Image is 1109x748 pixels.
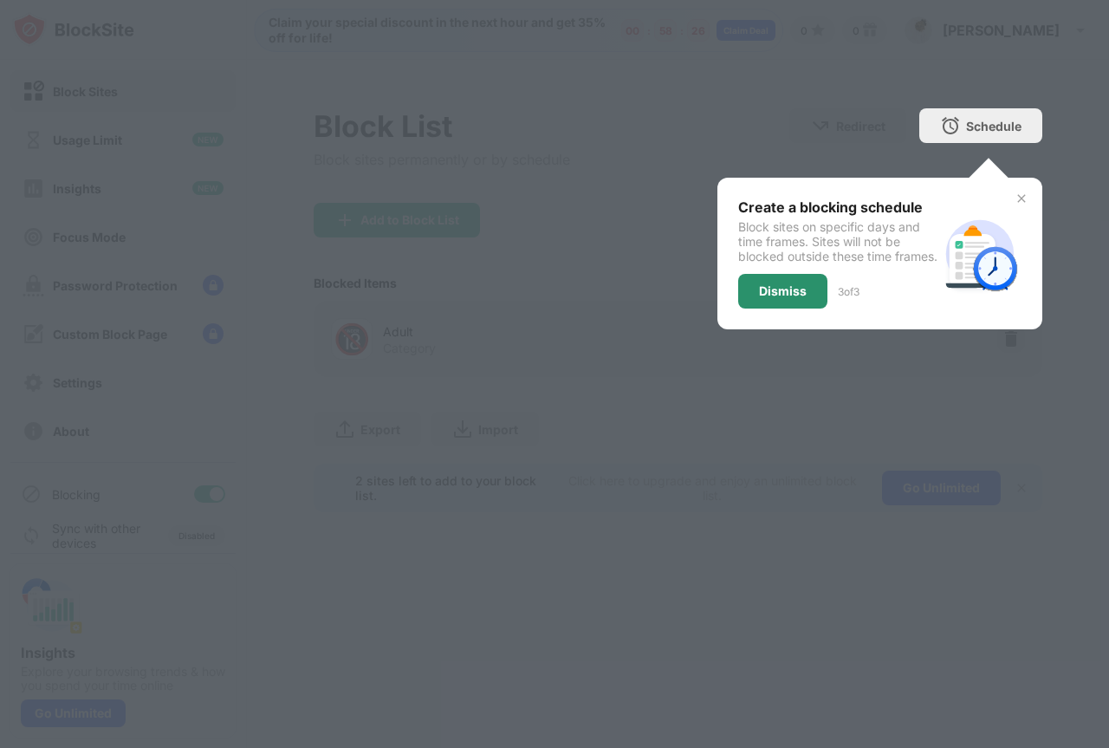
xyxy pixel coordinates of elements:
[1015,192,1028,205] img: x-button.svg
[759,284,807,298] div: Dismiss
[738,198,938,216] div: Create a blocking schedule
[938,212,1021,296] img: schedule.svg
[738,219,938,263] div: Block sites on specific days and time frames. Sites will not be blocked outside these time frames.
[838,285,859,298] div: 3 of 3
[966,119,1021,133] div: Schedule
